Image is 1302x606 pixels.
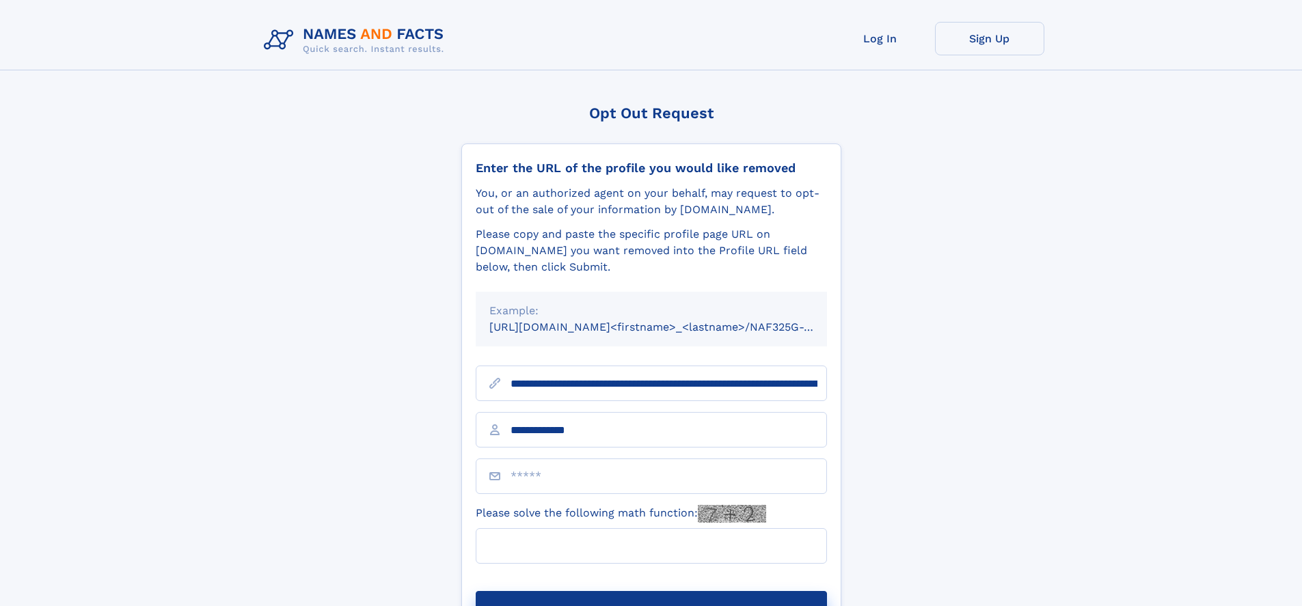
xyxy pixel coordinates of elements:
div: Enter the URL of the profile you would like removed [476,161,827,176]
div: You, or an authorized agent on your behalf, may request to opt-out of the sale of your informatio... [476,185,827,218]
div: Please copy and paste the specific profile page URL on [DOMAIN_NAME] you want removed into the Pr... [476,226,827,275]
div: Example: [489,303,813,319]
img: Logo Names and Facts [258,22,455,59]
small: [URL][DOMAIN_NAME]<firstname>_<lastname>/NAF325G-xxxxxxxx [489,320,853,333]
a: Log In [826,22,935,55]
a: Sign Up [935,22,1044,55]
label: Please solve the following math function: [476,505,766,523]
div: Opt Out Request [461,105,841,122]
